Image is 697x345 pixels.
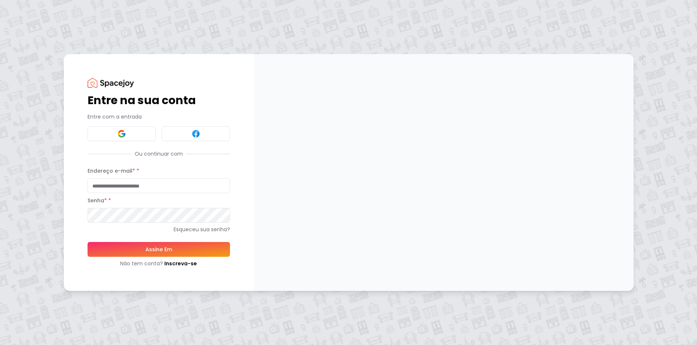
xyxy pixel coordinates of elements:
label: Endereço e-mail [88,167,139,175]
img: Facebook signin [191,129,200,138]
button: Assine Em [88,242,230,257]
a: Inscreva-se [164,260,197,267]
label: Senha [88,197,111,204]
img: Google signin [117,129,126,138]
span: Ou continuar com [132,150,186,157]
img: Spacejoy Logo [88,78,134,88]
h1: Entre na sua conta [88,94,230,107]
div: Não tem conta? [88,260,230,267]
p: Entre com a entrada [88,113,230,120]
img: banner [254,54,634,291]
a: Esqueceu sua senha? [88,226,230,233]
